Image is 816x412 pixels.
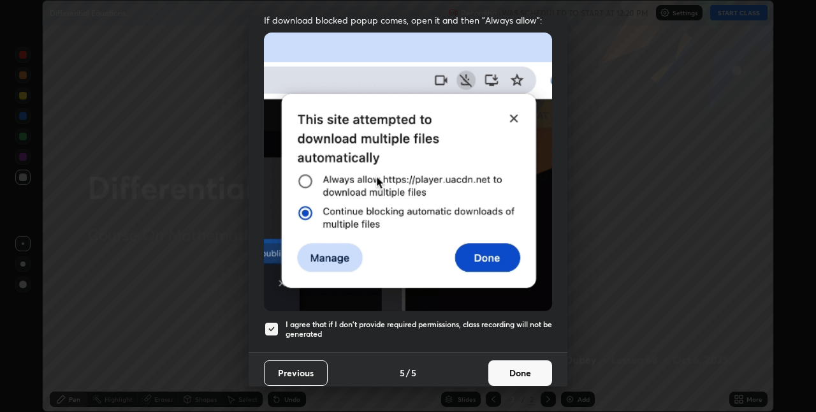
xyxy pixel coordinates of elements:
h4: 5 [411,366,416,379]
h5: I agree that if I don't provide required permissions, class recording will not be generated [286,320,552,339]
span: If download blocked popup comes, open it and then "Always allow": [264,14,552,26]
button: Previous [264,360,328,386]
img: downloads-permission-blocked.gif [264,33,552,311]
button: Done [488,360,552,386]
h4: 5 [400,366,405,379]
h4: / [406,366,410,379]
